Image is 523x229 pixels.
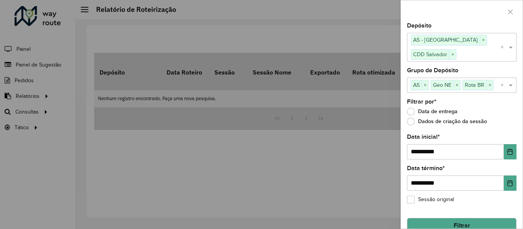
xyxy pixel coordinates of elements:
[407,133,438,140] font: Data inicial
[407,165,443,171] font: Data término
[418,108,458,114] font: Data de entrega
[422,81,428,90] span: ×
[453,81,460,90] span: ×
[480,36,487,45] span: ×
[411,35,480,44] span: AS - [GEOGRAPHIC_DATA]
[449,50,456,59] span: ×
[411,50,449,59] span: CDD Salvador
[500,43,507,52] span: Clear all
[431,80,453,89] span: Geo NE
[454,222,470,229] font: Filtrar
[486,81,493,90] span: ×
[411,80,422,89] span: AS
[504,144,516,159] button: Escolha a data
[463,80,486,89] span: Rota BR
[418,197,454,202] font: Sessão original
[500,81,507,90] span: Clear all
[418,118,487,124] font: Dados de criação da sessão
[504,175,516,191] button: Escolha a data
[407,67,458,73] font: Grupo de Depósito
[407,22,431,29] font: Depósito
[407,98,434,105] font: Filtrar por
